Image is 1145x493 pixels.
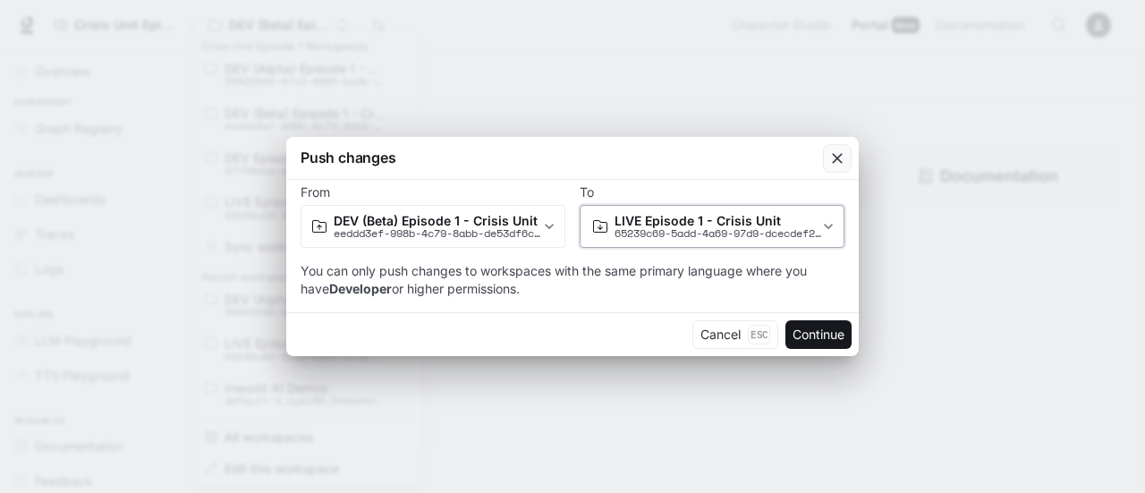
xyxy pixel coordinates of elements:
[301,262,844,298] p: You can only push changes to workspaces with the same primary language where you have or higher p...
[785,320,852,349] button: Continue
[301,147,396,168] p: Push changes
[301,186,330,199] p: From
[301,206,564,247] div: DEV (Beta) Episode 1 - Crisis Uniteeddd3ef-998b-4c79-8abb-de53df6c5445
[334,214,543,227] p: DEV (Beta) Episode 1 - Crisis Unit
[580,186,594,199] p: To
[692,320,778,349] button: CancelEsc
[748,325,770,344] p: Esc
[581,214,844,238] div: LIVE Episode 1 - Crisis Unit65239c69-5add-4a69-97d9-dcecdef221ea
[329,281,392,296] b: Developer
[615,228,822,239] p: 65239c69-5add-4a69-97d9-dcecdef221ea
[334,228,543,239] p: eeddd3ef-998b-4c79-8abb-de53df6c5445
[615,214,822,227] p: LIVE Episode 1 - Crisis Unit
